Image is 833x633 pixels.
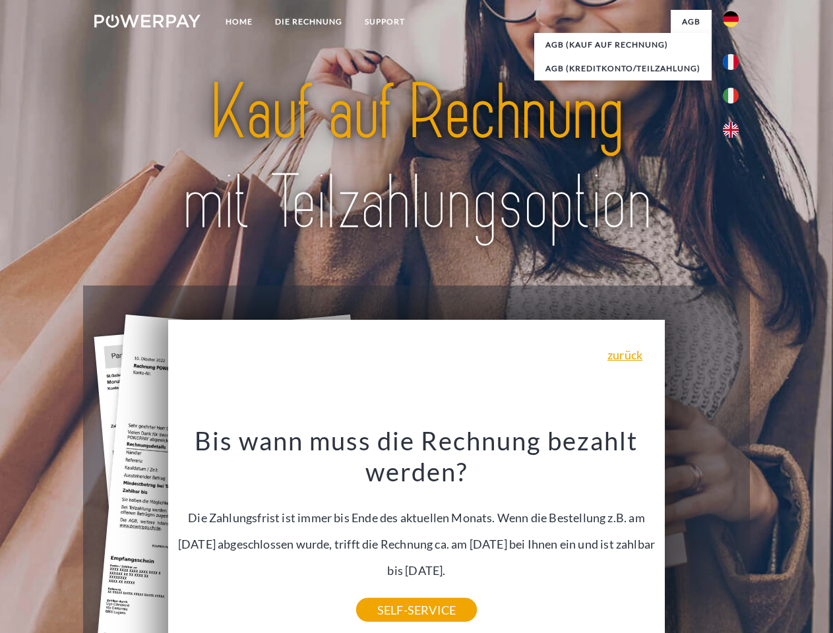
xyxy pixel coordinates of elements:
[723,122,739,138] img: en
[534,57,712,80] a: AGB (Kreditkonto/Teilzahlung)
[214,10,264,34] a: Home
[176,425,658,488] h3: Bis wann muss die Rechnung bezahlt werden?
[354,10,416,34] a: SUPPORT
[723,88,739,104] img: it
[356,598,477,622] a: SELF-SERVICE
[176,425,658,610] div: Die Zahlungsfrist ist immer bis Ende des aktuellen Monats. Wenn die Bestellung z.B. am [DATE] abg...
[723,54,739,70] img: fr
[94,15,201,28] img: logo-powerpay-white.svg
[671,10,712,34] a: agb
[264,10,354,34] a: DIE RECHNUNG
[607,349,642,361] a: zurück
[723,11,739,27] img: de
[126,63,707,253] img: title-powerpay_de.svg
[534,33,712,57] a: AGB (Kauf auf Rechnung)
